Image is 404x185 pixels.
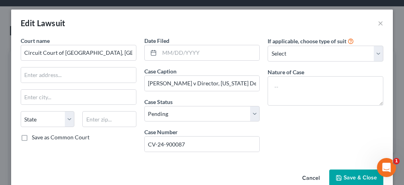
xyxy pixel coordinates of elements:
input: Search court by name... [21,45,136,61]
span: Case Status [144,98,173,105]
iframe: Intercom live chat [377,158,396,177]
label: Nature of Case [268,68,304,76]
input: -- [145,76,260,91]
span: 1 [393,158,400,164]
input: Enter city... [21,90,136,105]
label: Save as Common Court [32,133,89,141]
input: Enter address... [21,67,136,83]
input: # [145,137,260,152]
label: Case Number [144,128,178,136]
input: Enter zip... [82,111,136,127]
span: Edit [21,18,35,28]
button: × [378,18,383,28]
label: Case Caption [144,67,177,75]
span: Save & Close [344,174,377,181]
label: Date Filed [144,37,169,45]
span: Court name [21,37,50,44]
span: Lawsuit [37,18,66,28]
label: If applicable, choose type of suit [268,37,346,45]
input: MM/DD/YYYY [159,45,260,60]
